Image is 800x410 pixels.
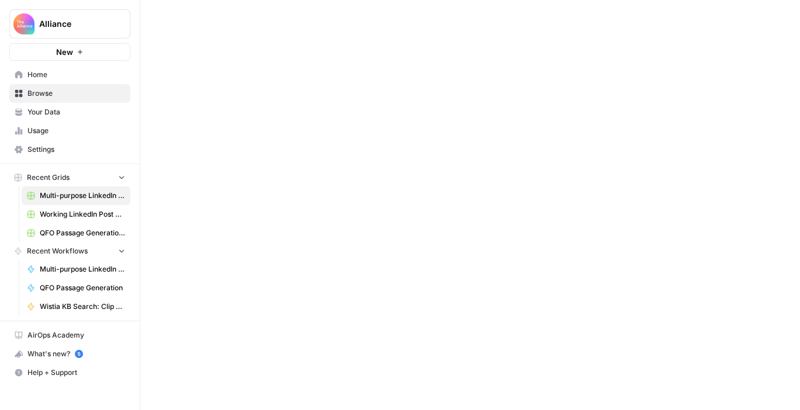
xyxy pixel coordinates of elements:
[22,260,130,279] a: Multi-purpose LinkedIn Workflow
[10,345,130,363] div: What's new?
[40,228,125,238] span: QFO Passage Generation Grid (PMA)
[9,169,130,186] button: Recent Grids
[22,297,130,316] a: Wistia KB Search: Clip & Takeaway Generator
[9,103,130,121] a: Your Data
[40,190,125,201] span: Multi-purpose LinkedIn Workflow Grid
[27,126,125,136] span: Usage
[27,70,125,80] span: Home
[39,18,110,30] span: Alliance
[9,242,130,260] button: Recent Workflows
[9,121,130,140] a: Usage
[40,301,125,312] span: Wistia KB Search: Clip & Takeaway Generator
[9,65,130,84] a: Home
[27,246,88,256] span: Recent Workflows
[9,326,130,345] a: AirOps Academy
[9,43,130,61] button: New
[40,264,125,275] span: Multi-purpose LinkedIn Workflow
[27,107,125,117] span: Your Data
[22,279,130,297] a: QFO Passage Generation
[56,46,73,58] span: New
[40,283,125,293] span: QFO Passage Generation
[27,330,125,340] span: AirOps Academy
[9,84,130,103] a: Browse
[27,88,125,99] span: Browse
[27,144,125,155] span: Settings
[27,172,70,183] span: Recent Grids
[9,345,130,363] button: What's new? 5
[9,140,130,159] a: Settings
[9,9,130,39] button: Workspace: Alliance
[22,205,130,224] a: Working LinkedIn Post Grid (PMA)
[13,13,35,34] img: Alliance Logo
[27,367,125,378] span: Help + Support
[40,209,125,220] span: Working LinkedIn Post Grid (PMA)
[22,186,130,205] a: Multi-purpose LinkedIn Workflow Grid
[77,351,80,357] text: 5
[9,363,130,382] button: Help + Support
[75,350,83,358] a: 5
[22,224,130,242] a: QFO Passage Generation Grid (PMA)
